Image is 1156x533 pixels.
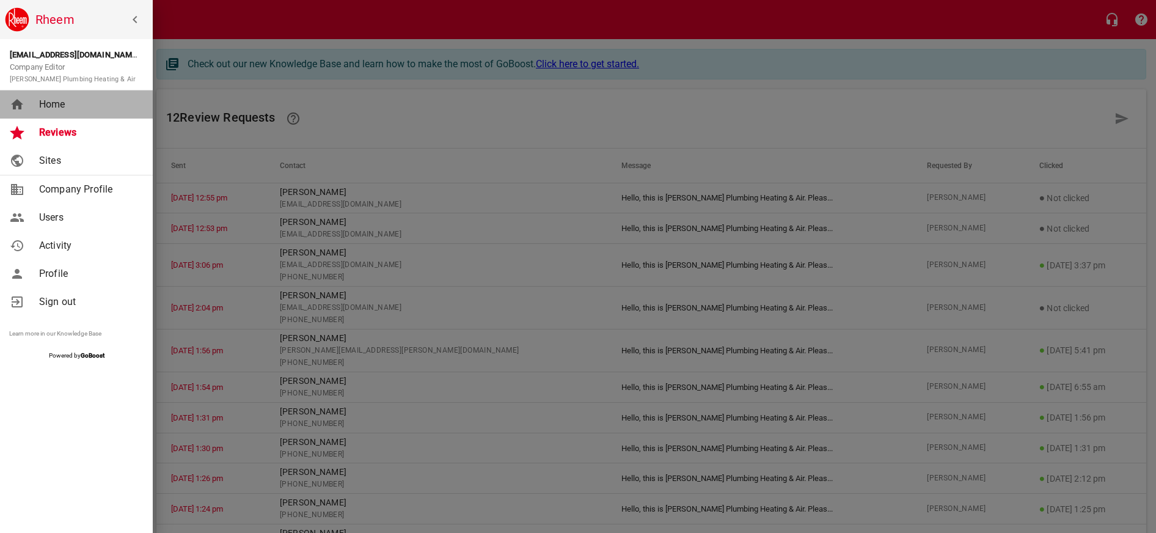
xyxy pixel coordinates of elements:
span: Reviews [39,125,138,140]
span: Company Editor [10,62,136,84]
strong: GoBoost [81,352,104,359]
span: Profile [39,266,138,281]
small: [PERSON_NAME] Plumbing Heating & Air [10,75,136,83]
span: Home [39,97,138,112]
span: Company Profile [39,182,138,197]
a: Learn more in our Knowledge Base [9,330,101,337]
span: Sign out [39,295,138,309]
span: Activity [39,238,138,253]
strong: [EMAIL_ADDRESS][DOMAIN_NAME] [10,50,139,59]
span: Users [39,210,138,225]
span: Sites [39,153,138,168]
h6: Rheem [35,10,148,29]
span: Powered by [49,352,104,359]
img: rheem.png [5,7,29,32]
